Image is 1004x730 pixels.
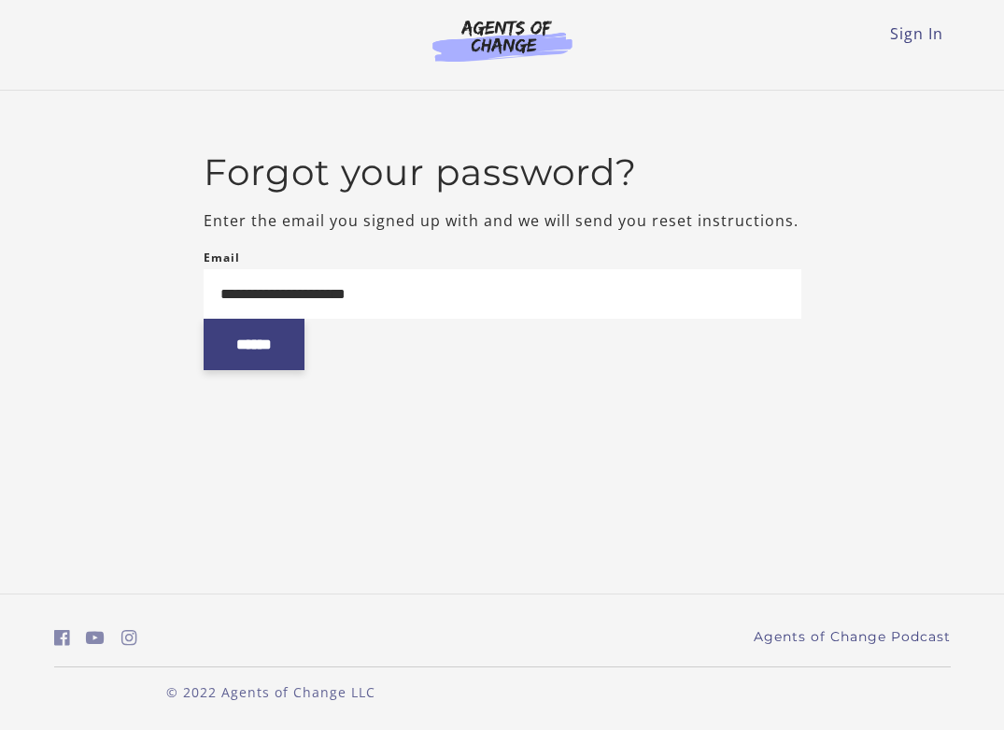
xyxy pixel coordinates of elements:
[204,209,801,232] p: Enter the email you signed up with and we will send you reset instructions.
[890,23,943,44] a: Sign In
[204,247,240,269] label: Email
[204,150,801,194] h2: Forgot your password?
[754,627,951,647] a: Agents of Change Podcast
[54,682,488,702] p: © 2022 Agents of Change LLC
[121,629,137,647] i: https://www.instagram.com/agentsofchangeprep/ (Open in a new window)
[86,629,105,647] i: https://www.youtube.com/c/AgentsofChangeTestPrepbyMeaganMitchell (Open in a new window)
[413,19,592,62] img: Agents of Change Logo
[121,624,137,651] a: https://www.instagram.com/agentsofchangeprep/ (Open in a new window)
[54,624,70,651] a: https://www.facebook.com/groups/aswbtestprep (Open in a new window)
[86,624,105,651] a: https://www.youtube.com/c/AgentsofChangeTestPrepbyMeaganMitchell (Open in a new window)
[54,629,70,647] i: https://www.facebook.com/groups/aswbtestprep (Open in a new window)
